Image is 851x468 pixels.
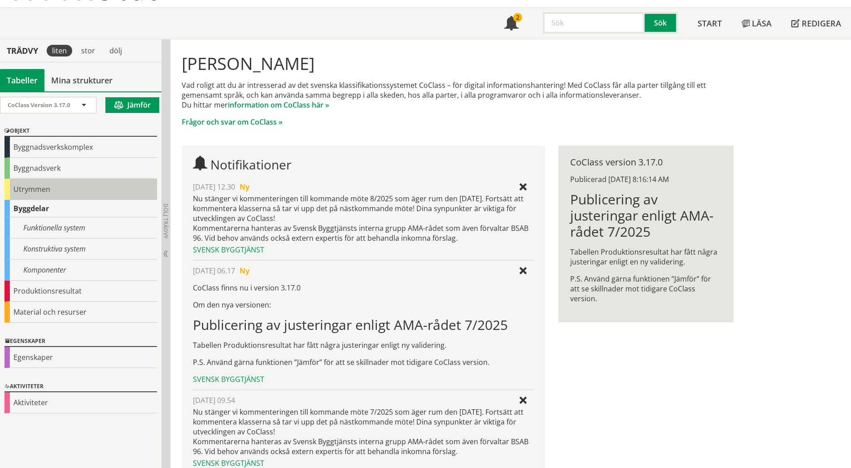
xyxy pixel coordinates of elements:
span: Notifikationer [210,156,291,173]
div: Svensk Byggtjänst [193,245,533,255]
span: Läsa [752,18,772,29]
input: Sök [543,12,645,34]
button: Sök [645,12,678,34]
div: Trädvy [2,46,43,56]
div: Objekt [4,126,157,137]
div: stor [76,45,100,56]
div: dölj [104,45,127,56]
span: Dölj trädvy [162,204,170,238]
span: Start [698,18,722,29]
a: Frågor och svar om CoClass » [182,117,283,127]
div: Svensk Byggtjänst [193,458,533,468]
span: Redigera [802,18,841,29]
div: Utrymmen [4,179,157,200]
div: Aktiviteter [4,381,157,392]
span: [DATE] 12.30 [193,182,235,192]
a: Redigera [781,8,851,39]
div: Funktionella system [4,217,157,238]
div: Byggdelar [4,200,157,217]
div: CoClass version 3.17.0 [570,157,721,167]
p: Tabellen Produktionsresultat har fått några justeringar enligt en ny validering. [570,247,721,267]
h1: Publicering av justeringar enligt AMA-rådet 7/2025 [193,317,533,333]
div: Svensk Byggtjänst [193,374,533,384]
p: Om den nya versionen: [193,300,533,310]
div: 2 [513,13,522,22]
div: liten [47,45,72,56]
span: Notifikationer [504,17,519,31]
div: Byggnadsverk [4,158,157,179]
span: [DATE] 09.54 [193,395,235,405]
h1: [PERSON_NAME] [182,53,733,73]
p: P.S. Använd gärna funktionen ”Jämför” för att se skillnader mot tidigare CoClass version. [570,274,721,303]
a: information om CoClass här » [228,100,329,110]
div: Konstruktiva system [4,238,157,260]
p: Vad roligt att du är intresserad av det svenska klassifikationssystemet CoClass – för digital inf... [182,80,733,110]
p: P.S. Använd gärna funktionen ”Jämför” för att se skillnader mot tidigare CoClass version. [193,357,533,367]
div: Aktiviteter [4,392,157,413]
a: Start [688,8,732,39]
p: CoClass finns nu i version 3.17.0 [193,283,533,293]
h1: Publicering av justeringar enligt AMA-rådet 7/2025 [570,191,721,240]
button: Jämför [105,97,159,113]
a: Mina strukturer [44,69,119,91]
div: Egenskaper [4,347,157,368]
a: Läsa [732,8,781,39]
div: Komponenter [4,260,157,281]
span: [DATE] 06.17 [193,266,235,276]
div: Nu stänger vi kommenteringen till kommande möte 8/2025 som äger rum den [DATE]. Fortsätt att komm... [193,194,533,243]
span: CoClass Version 3.17.0 [8,101,70,109]
a: 2 [494,8,528,39]
div: Produktionsresultat [4,281,157,302]
p: Tabellen Produktionsresultat har fått några justeringar enligt ny validering. [193,340,533,350]
div: Nu stänger vi kommenteringen till kommande möte 7/2025 som äger rum den [DATE]. Fortsätt att komm... [193,407,533,456]
div: Byggnadsverkskomplex [4,137,157,158]
div: Material och resurser [4,302,157,323]
span: Ny [240,266,249,276]
div: Egenskaper [4,336,157,347]
div: Publicerad [DATE] 8:16:14 AM [570,174,721,184]
span: Ny [240,182,249,192]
